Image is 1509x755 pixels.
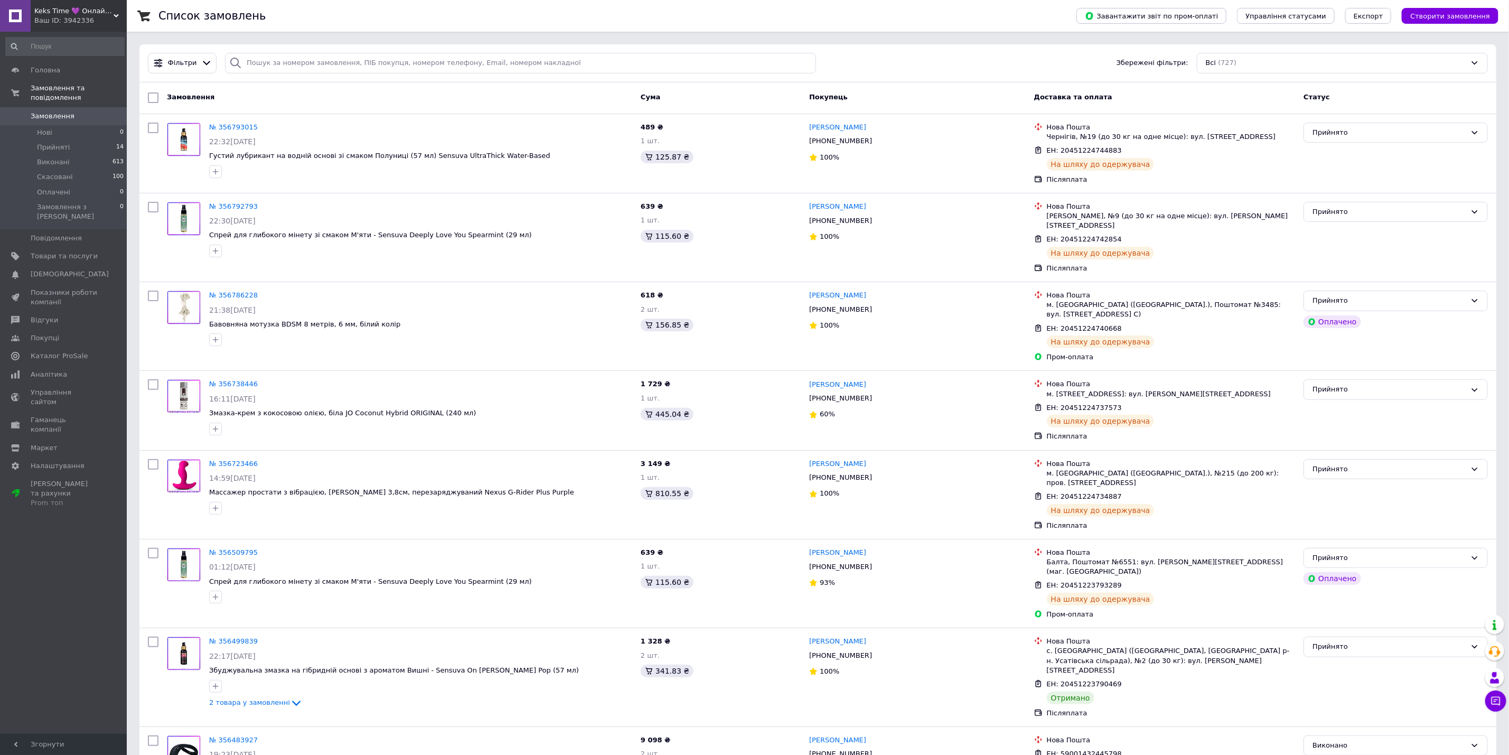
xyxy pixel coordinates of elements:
[1313,740,1466,751] div: Виконано
[37,188,70,197] span: Оплачені
[209,320,400,328] span: Бавовняна мотузка BDSM 8 метрів, 6 мм, білий колір
[1304,572,1361,585] div: Оплачено
[1076,8,1226,24] button: Завантажити звіт по пром-оплаті
[1313,295,1466,306] div: Прийнято
[641,562,660,570] span: 1 шт.
[31,234,82,243] span: Повідомлення
[31,269,109,279] span: [DEMOGRAPHIC_DATA]
[31,288,98,307] span: Показники роботи компанії
[1047,264,1296,273] div: Післяплата
[209,637,258,645] a: № 356499839
[31,315,58,325] span: Відгуки
[1402,8,1498,24] button: Створити замовлення
[209,548,258,556] a: № 356509795
[209,409,476,417] a: Змазка-крем з кокосовою олією, біла JO Coconut Hybrid ORIGINAL (240 мл)
[209,652,256,660] span: 22:17[DATE]
[167,637,200,670] img: Фото товару
[1345,8,1392,24] button: Експорт
[807,392,874,405] div: [PHONE_NUMBER]
[1047,202,1296,211] div: Нова Пошта
[809,637,866,647] a: [PERSON_NAME]
[209,231,532,239] a: Спрей для глибокого мінету зі смаком М'яти - Sensuva Deeply Love You Spearmint (29 мл)
[113,157,124,167] span: 613
[37,143,70,152] span: Прийняті
[1047,735,1296,745] div: Нова Пошта
[1313,207,1466,218] div: Прийнято
[225,53,816,73] input: Пошук за номером замовлення, ПІБ покупця, номером телефону, Email, номером накладної
[1047,469,1296,488] div: м. [GEOGRAPHIC_DATA] ([GEOGRAPHIC_DATA].), №215 (до 200 кг): пров. [STREET_ADDRESS]
[1304,315,1361,328] div: Оплачено
[167,548,200,581] img: Фото товару
[1047,557,1296,576] div: Балта, Поштомат №6551: вул. [PERSON_NAME][STREET_ADDRESS] (маг. [GEOGRAPHIC_DATA])
[31,351,88,361] span: Каталог ProSale
[167,291,201,324] a: Фото товару
[641,548,663,556] span: 639 ₴
[641,665,693,677] div: 341.83 ₴
[820,410,835,418] span: 60%
[641,473,660,481] span: 1 шт.
[37,172,73,182] span: Скасовані
[1047,646,1296,675] div: с. [GEOGRAPHIC_DATA] ([GEOGRAPHIC_DATA], [GEOGRAPHIC_DATA] р-н. Усатівська сільрада), №2 (до 30 к...
[34,16,127,25] div: Ваш ID: 3942336
[31,443,58,453] span: Маркет
[209,291,258,299] a: № 356786228
[1047,637,1296,646] div: Нова Пошта
[209,666,579,674] span: Збуджувальна змазка на гібридній основі з ароматом Вишні - Sensuva On [PERSON_NAME] Pop (57 мл)
[641,151,693,163] div: 125.87 ₴
[1485,691,1506,712] button: Чат з покупцем
[1313,384,1466,395] div: Прийнято
[120,202,124,221] span: 0
[820,489,839,497] span: 100%
[641,408,693,421] div: 445.04 ₴
[641,637,670,645] span: 1 328 ₴
[1313,464,1466,475] div: Прийнято
[209,202,258,210] a: № 356792793
[209,474,256,482] span: 14:59[DATE]
[807,649,874,663] div: [PHONE_NUMBER]
[209,306,256,314] span: 21:38[DATE]
[820,579,835,586] span: 93%
[31,83,127,102] span: Замовлення та повідомлення
[807,214,874,228] div: [PHONE_NUMBER]
[641,736,670,744] span: 9 098 ₴
[37,128,52,137] span: Нові
[209,395,256,403] span: 16:11[DATE]
[34,6,114,16] span: Keks Time 💜 Онлайн-магазин інтимних товарів
[809,548,866,558] a: [PERSON_NAME]
[5,37,125,56] input: Пошук
[1047,692,1094,704] div: Отримано
[37,157,70,167] span: Виконані
[1047,300,1296,319] div: м. [GEOGRAPHIC_DATA] ([GEOGRAPHIC_DATA].), Поштомат №3485: вул. [STREET_ADDRESS] С)
[1047,680,1122,688] span: ЕН: 20451223790469
[641,123,663,131] span: 489 ₴
[1237,8,1335,24] button: Управління статусами
[809,735,866,745] a: [PERSON_NAME]
[641,202,663,210] span: 639 ₴
[31,370,67,379] span: Аналітика
[1047,379,1296,389] div: Нова Пошта
[1206,58,1216,68] span: Всі
[31,388,98,407] span: Управління сайтом
[167,93,214,101] span: Замовлення
[641,460,670,468] span: 3 149 ₴
[209,137,256,146] span: 22:32[DATE]
[168,58,197,68] span: Фільтри
[1047,404,1122,412] span: ЕН: 20451224737573
[113,172,124,182] span: 100
[1391,12,1498,20] a: Створити замовлення
[1047,352,1296,362] div: Пром-оплата
[1047,146,1122,154] span: ЕН: 20451224744883
[809,291,866,301] a: [PERSON_NAME]
[31,498,98,508] div: Prom топ
[1313,553,1466,564] div: Прийнято
[807,560,874,574] div: [PHONE_NUMBER]
[807,471,874,484] div: [PHONE_NUMBER]
[116,143,124,152] span: 14
[31,461,85,471] span: Налаштування
[1047,504,1155,517] div: На шляху до одержувача
[31,333,59,343] span: Покупці
[158,10,266,22] h1: Список замовлень
[1047,335,1155,348] div: На шляху до одержувача
[31,66,60,75] span: Головна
